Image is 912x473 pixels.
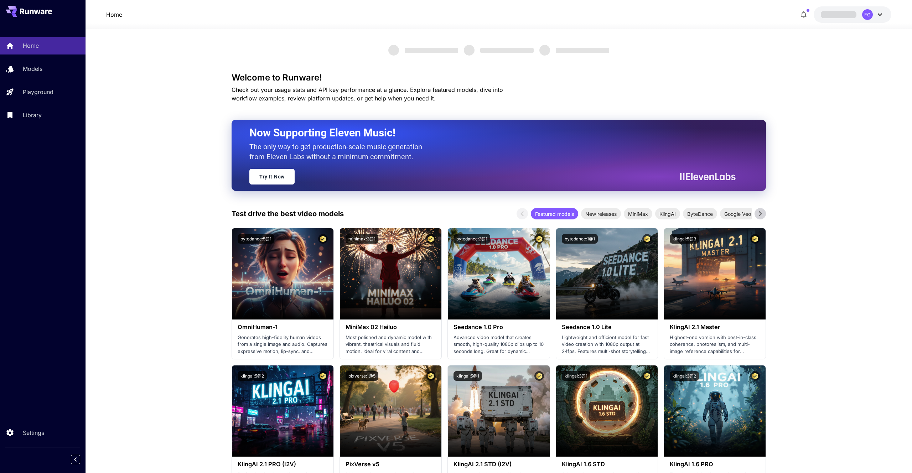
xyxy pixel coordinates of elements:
p: Models [23,64,42,73]
p: Settings [23,428,44,437]
button: bytedance:5@1 [238,234,274,244]
h3: MiniMax 02 Hailuo [346,324,436,331]
p: Generates high-fidelity human videos from a single image and audio. Captures expressive motion, l... [238,334,328,355]
p: Test drive the best video models [232,208,344,219]
p: Home [23,41,39,50]
p: Highest-end version with best-in-class coherence, photorealism, and multi-image reference capabil... [670,334,760,355]
button: Certified Model – Vetted for best performance and includes a commercial license. [426,234,436,244]
img: alt [448,228,549,319]
button: Certified Model – Vetted for best performance and includes a commercial license. [750,234,760,244]
div: Collapse sidebar [76,453,85,466]
div: MiniMax [624,208,652,219]
span: Check out your usage stats and API key performance at a glance. Explore featured models, dive int... [232,86,503,102]
img: alt [340,365,441,457]
img: alt [664,228,766,319]
button: pixverse:1@5 [346,371,378,381]
span: MiniMax [624,210,652,218]
h3: Seedance 1.0 Lite [562,324,652,331]
button: Certified Model – Vetted for best performance and includes a commercial license. [318,234,328,244]
span: Featured models [531,210,578,218]
h3: KlingAI 1.6 PRO [670,461,760,468]
button: bytedance:2@1 [454,234,490,244]
a: Try It Now [249,169,295,184]
button: Certified Model – Vetted for best performance and includes a commercial license. [642,234,652,244]
span: KlingAI [655,210,680,218]
img: alt [556,365,658,457]
h2: Now Supporting Eleven Music! [249,126,730,140]
nav: breadcrumb [106,10,122,19]
p: Most polished and dynamic model with vibrant, theatrical visuals and fluid motion. Ideal for vira... [346,334,436,355]
div: Featured models [531,208,578,219]
h3: Seedance 1.0 Pro [454,324,544,331]
h3: KlingAI 2.1 Master [670,324,760,331]
img: alt [340,228,441,319]
span: New releases [581,210,621,218]
span: Google Veo [720,210,755,218]
p: Library [23,111,42,119]
button: Certified Model – Vetted for best performance and includes a commercial license. [426,371,436,381]
button: Certified Model – Vetted for best performance and includes a commercial license. [534,371,544,381]
p: Playground [23,88,53,96]
h3: KlingAI 2.1 STD (I2V) [454,461,544,468]
img: alt [556,228,658,319]
img: alt [448,365,549,457]
p: Lightweight and efficient model for fast video creation with 1080p output at 24fps. Features mult... [562,334,652,355]
button: Certified Model – Vetted for best performance and includes a commercial license. [318,371,328,381]
h3: KlingAI 1.6 STD [562,461,652,468]
button: klingai:3@2 [670,371,699,381]
h3: OmniHuman‑1 [238,324,328,331]
button: klingai:3@1 [562,371,590,381]
h3: KlingAI 2.1 PRO (I2V) [238,461,328,468]
button: klingai:5@2 [238,371,267,381]
button: bytedance:1@1 [562,234,598,244]
button: Collapse sidebar [71,455,80,464]
img: alt [232,365,333,457]
p: The only way to get production-scale music generation from Eleven Labs without a minimum commitment. [249,142,427,162]
div: ByteDance [683,208,717,219]
button: FG [814,6,891,23]
button: klingai:5@1 [454,371,482,381]
h3: Welcome to Runware! [232,73,766,83]
div: KlingAI [655,208,680,219]
button: klingai:5@3 [670,234,699,244]
span: ByteDance [683,210,717,218]
img: alt [664,365,766,457]
a: Home [106,10,122,19]
button: minimax:3@1 [346,234,378,244]
div: New releases [581,208,621,219]
button: Certified Model – Vetted for best performance and includes a commercial license. [750,371,760,381]
p: Advanced video model that creates smooth, high-quality 1080p clips up to 10 seconds long. Great f... [454,334,544,355]
button: Certified Model – Vetted for best performance and includes a commercial license. [642,371,652,381]
h3: PixVerse v5 [346,461,436,468]
div: FG [862,9,873,20]
img: alt [232,228,333,319]
div: Google Veo [720,208,755,219]
button: Certified Model – Vetted for best performance and includes a commercial license. [534,234,544,244]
